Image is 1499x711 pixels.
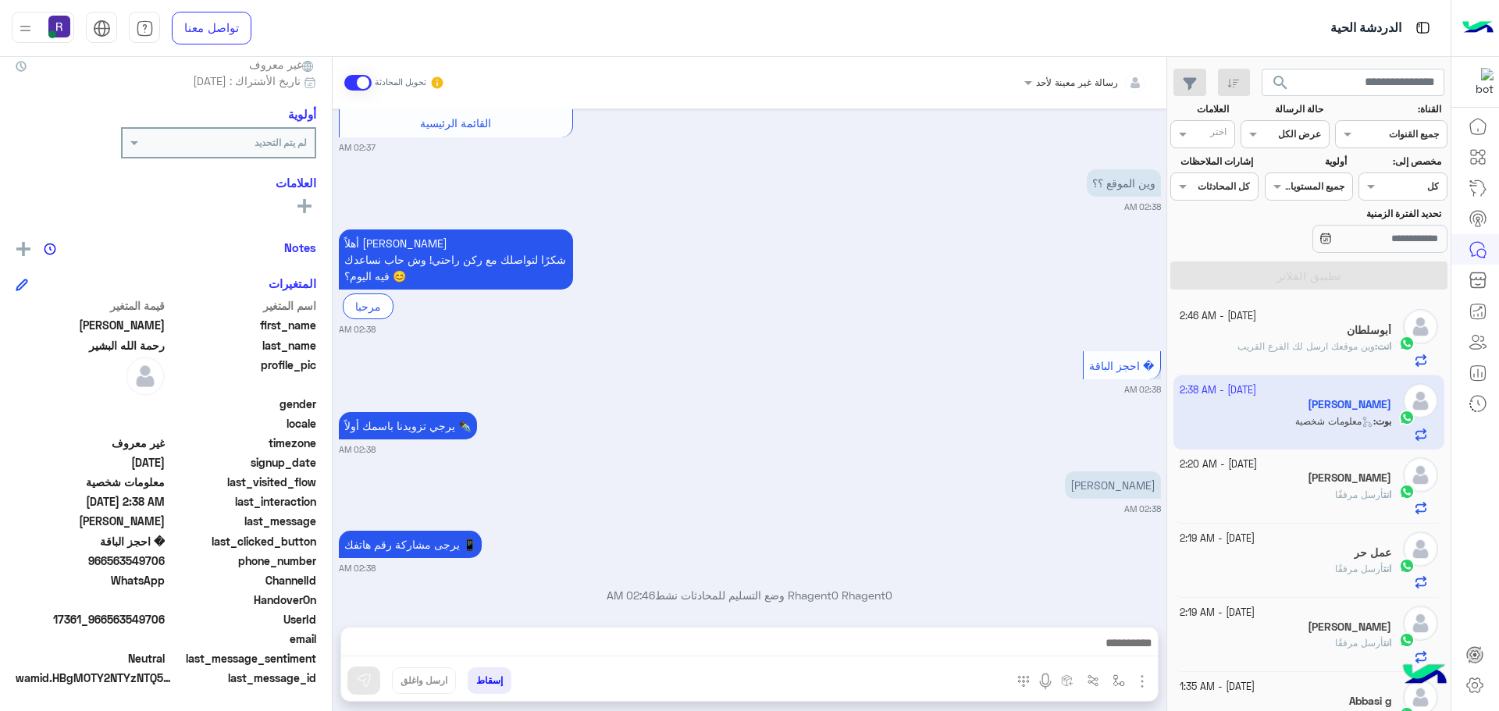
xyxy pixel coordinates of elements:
[16,454,165,471] span: 2025-09-20T23:36:41.359Z
[269,276,316,290] h6: المتغيرات
[16,396,165,412] span: null
[136,20,154,37] img: tab
[1399,558,1415,574] img: WhatsApp
[1383,563,1391,574] span: انت
[168,553,317,569] span: phone_number
[1361,155,1441,169] label: مخصص إلى:
[255,137,307,148] b: لم يتم التحديد
[16,176,316,190] h6: العلامات
[16,474,165,490] span: معلومات شخصية
[1089,359,1154,372] span: � احجز الباقة
[168,337,317,354] span: last_name
[1335,563,1383,574] span: أرسل مرفقًا
[1124,503,1161,515] small: 02:38 AM
[1377,340,1391,352] span: انت
[172,12,251,44] a: تواصل معنا
[168,493,317,510] span: last_interaction
[288,107,316,121] h6: أولوية
[339,443,376,456] small: 02:38 AM
[1262,69,1300,102] button: search
[375,76,426,89] small: تحويل المحادثة
[16,493,165,510] span: 2025-09-20T23:38:55.707Z
[1403,606,1438,641] img: defaultAdmin.png
[1337,102,1442,116] label: القناة:
[16,553,165,569] span: 966563549706
[16,533,165,549] span: � احجز الباقة
[168,297,317,314] span: اسم المتغير
[1133,672,1152,691] img: send attachment
[1124,201,1161,213] small: 02:38 AM
[1349,695,1391,708] h5: Abbasi g
[1383,637,1391,649] span: انت
[168,317,317,333] span: first_name
[16,650,165,667] span: 0
[1106,667,1132,693] button: select flow
[1271,73,1290,92] span: search
[1266,155,1347,169] label: أولوية
[1113,674,1125,687] img: select flow
[16,415,165,432] span: null
[168,631,317,647] span: email
[16,611,165,627] span: 17361_966563549706
[168,435,317,451] span: timezone
[16,572,165,588] span: 2
[468,667,511,694] button: إسقاط
[1036,76,1118,88] span: رسالة غير معينة لأحد
[126,357,165,396] img: defaultAdmin.png
[1087,674,1099,687] img: Trigger scenario
[168,611,317,627] span: UserId
[1180,531,1255,546] small: [DATE] - 2:19 AM
[1180,457,1257,472] small: [DATE] - 2:20 AM
[392,667,456,694] button: ارسل واغلق
[1465,68,1494,96] img: 322853014244696
[1065,471,1161,499] p: 21/9/2025, 2:38 AM
[339,412,477,439] p: 21/9/2025, 2:38 AM
[339,229,573,290] p: 21/9/2025, 2:38 AM
[1308,471,1391,485] h5: ابو علي
[1243,102,1323,116] label: حالة الرسالة
[44,243,56,255] img: notes
[168,513,317,529] span: last_message
[168,454,317,471] span: signup_date
[1403,309,1438,344] img: defaultAdmin.png
[16,435,165,451] span: غير معروف
[16,297,165,314] span: قيمة المتغير
[1398,649,1452,703] img: hulul-logo.png
[93,20,111,37] img: tab
[1170,261,1447,290] button: تطبيق الفلاتر
[343,293,393,319] div: مرحبا
[1399,632,1415,648] img: WhatsApp
[16,670,172,686] span: wamid.HBgMOTY2NTYzNTQ5NzA2FQIAEhggN0RCOUVFMEI5MDgwRkJCMzJEMDkwNEQ2NzQ1QzIwRkQA
[356,673,372,688] img: send message
[420,116,491,130] span: القائمة الرئيسية
[1462,12,1494,44] img: Logo
[1180,606,1255,620] small: [DATE] - 2:19 AM
[1124,383,1161,396] small: 02:38 AM
[168,415,317,432] span: locale
[1399,336,1415,351] img: WhatsApp
[1403,457,1438,492] img: defaultAdmin.png
[16,592,165,608] span: null
[16,317,165,333] span: محمود
[1017,675,1030,688] img: make a call
[1087,169,1161,197] p: 21/9/2025, 2:38 AM
[1036,672,1055,691] img: send voice note
[339,562,376,574] small: 02:38 AM
[1180,680,1255,695] small: [DATE] - 1:35 AM
[1403,531,1438,567] img: defaultAdmin.png
[16,337,165,354] span: رحمة الله البشير
[16,631,165,647] span: null
[168,592,317,608] span: HandoverOn
[339,531,482,558] p: 21/9/2025, 2:38 AM
[1237,340,1375,352] span: وين موقعك ارسل لك الفرع القريب
[168,650,317,667] span: last_message_sentiment
[1061,674,1074,687] img: create order
[1055,667,1081,693] button: create order
[16,19,35,38] img: profile
[1210,125,1229,143] div: اختر
[607,588,655,602] span: 02:46 AM
[339,323,376,336] small: 02:38 AM
[1399,484,1415,499] img: WhatsApp
[1354,546,1391,560] h5: عمل حر
[249,56,316,73] span: غير معروف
